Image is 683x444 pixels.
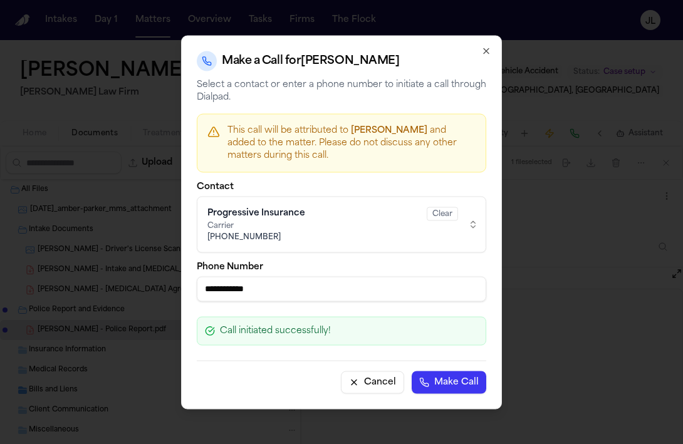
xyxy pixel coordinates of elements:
[222,52,399,70] h2: Make a Call for [PERSON_NAME]
[207,232,419,242] span: [PHONE_NUMBER]
[351,125,427,135] span: [PERSON_NAME]
[197,78,486,103] p: Select a contact or enter a phone number to initiate a call through Dialpad.
[341,371,404,393] button: Cancel
[427,207,458,220] div: Clear
[207,220,419,230] span: Carrier
[197,182,486,191] label: Contact
[412,371,486,393] button: Make Call
[197,262,486,271] label: Phone Number
[207,207,419,219] div: Progressive Insurance
[220,324,331,337] span: Call initiated successfully!
[227,124,476,162] p: This call will be attributed to and added to the matter. Please do not discuss any other matters ...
